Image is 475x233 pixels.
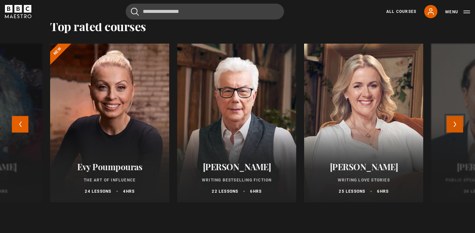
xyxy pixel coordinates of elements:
svg: BBC Maestro [5,5,31,18]
h2: [PERSON_NAME] [185,162,288,172]
button: Submit the search query [131,8,139,16]
abbr: hrs [380,189,389,194]
p: 24 lessons [85,188,111,194]
a: Evy Poumpouras The Art of Influence 24 lessons 4hrs New [50,44,169,202]
p: 4 [123,188,135,194]
h2: Evy Poumpouras [58,162,161,172]
a: [PERSON_NAME] Writing Bestselling Fiction 22 lessons 6hrs [177,44,296,202]
p: Writing Bestselling Fiction [185,177,288,183]
p: The Art of Influence [58,177,161,183]
a: All Courses [386,9,416,15]
p: 25 lessons [339,188,365,194]
p: 6 [250,188,262,194]
abbr: hrs [253,189,262,194]
p: Writing Love Stories [312,177,415,183]
h2: [PERSON_NAME] [312,162,415,172]
button: Toggle navigation [445,9,470,15]
abbr: hrs [126,189,135,194]
p: 22 lessons [212,188,238,194]
input: Search [126,4,284,19]
p: 6 [377,188,389,194]
a: [PERSON_NAME] Writing Love Stories 25 lessons 6hrs [304,44,423,202]
h2: Top rated courses [50,19,146,33]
